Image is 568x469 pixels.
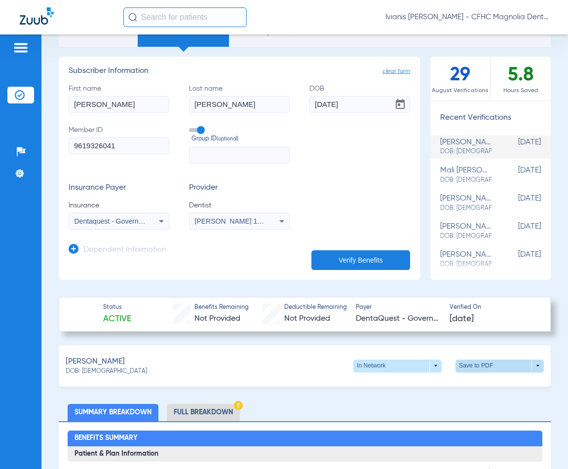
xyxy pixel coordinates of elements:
span: Benefits Remaining [194,303,249,312]
span: Group ID [191,135,290,144]
div: 5.8 [491,57,551,100]
span: DOB: [DEMOGRAPHIC_DATA] [440,176,492,185]
input: First name [69,96,169,113]
span: [DATE] [492,250,541,268]
span: DOB: [DEMOGRAPHIC_DATA] [66,368,147,376]
img: Hazard [234,401,243,410]
h3: Subscriber Information [69,67,410,76]
li: Full Breakdown [167,404,240,421]
span: clear form [382,67,410,76]
h3: Patient & Plan Information [68,446,542,462]
span: [PERSON_NAME] 1851607766 [195,217,292,225]
span: Deductible Remaining [284,303,347,312]
img: hamburger-icon [13,42,29,54]
label: Last name [189,84,290,113]
input: Search for patients [123,7,247,27]
span: Ivianis [PERSON_NAME] - CFHC Magnolia Dental [385,12,548,22]
span: [DATE] [492,222,541,240]
span: Status [103,303,131,312]
span: DentaQuest - Government [356,313,441,325]
h2: Benefits Summary [68,431,542,446]
span: Dentist [189,201,290,210]
h3: Provider [189,183,290,193]
label: Member ID [69,125,169,164]
span: DOB: [DEMOGRAPHIC_DATA] [440,204,492,213]
span: Dentaquest - Government [75,217,154,225]
div: mali [PERSON_NAME] [440,166,492,184]
span: [PERSON_NAME] [66,356,125,368]
label: DOB [309,84,410,113]
button: In Network [353,360,442,372]
span: [DATE] [450,313,474,325]
label: First name [69,84,169,113]
span: Verified On [450,303,534,312]
span: Payer [356,303,441,312]
div: [PERSON_NAME] [440,138,492,156]
span: Insurance [69,201,169,210]
span: Not Provided [284,315,330,323]
h3: Recent Verifications [430,113,551,123]
button: Open calendar [390,95,410,114]
div: 29 [430,57,491,100]
button: Verify Benefits [311,250,410,270]
span: DOB: [DEMOGRAPHIC_DATA] [440,147,492,156]
span: Not Provided [194,315,240,323]
span: Active [103,313,131,325]
input: DOBOpen calendar [309,96,410,113]
input: Member ID [69,137,169,154]
h3: Dependent Information [83,245,166,255]
span: [DATE] [492,194,541,212]
input: Last name [189,96,290,113]
li: Summary Breakdown [68,404,158,421]
img: Search Icon [128,13,137,22]
img: Zuub Logo [20,7,54,25]
small: (optional) [217,135,238,144]
button: Save to PDF [455,360,544,372]
h3: Insurance Payer [69,183,169,193]
span: August Verifications [430,86,490,96]
span: DOB: [DEMOGRAPHIC_DATA] [440,232,492,241]
span: [DATE] [492,138,541,156]
span: [DATE] [492,166,541,184]
div: [PERSON_NAME] [440,250,492,268]
div: [PERSON_NAME] [440,222,492,240]
iframe: Chat Widget [519,422,568,469]
div: [PERSON_NAME] [440,194,492,212]
span: Hours Saved [491,86,551,96]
